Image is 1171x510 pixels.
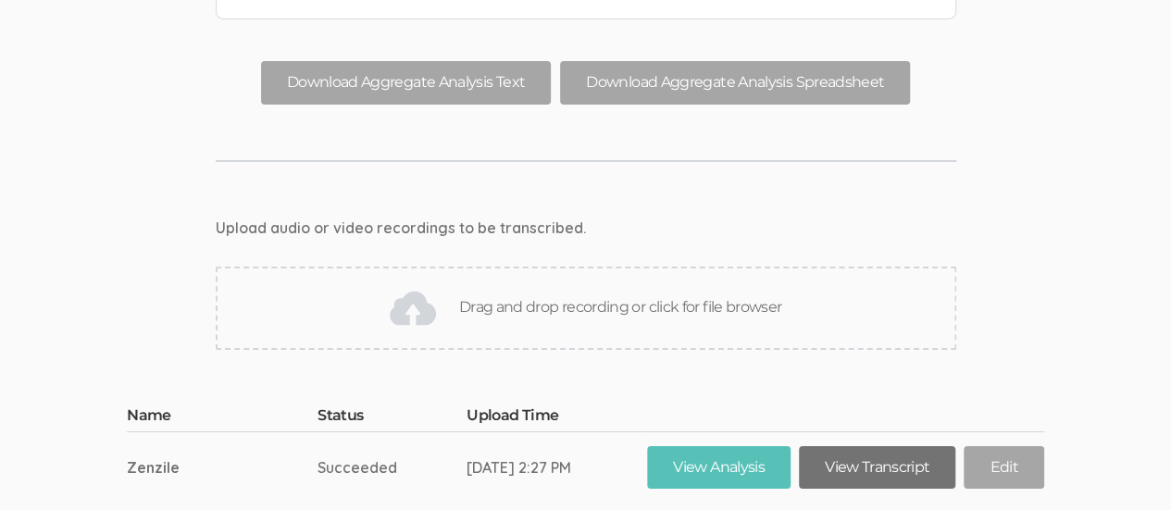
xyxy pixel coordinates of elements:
button: Download Aggregate Analysis Text [261,61,552,105]
a: View Transcript [799,446,955,490]
a: View Analysis [647,446,791,490]
td: Zenzile [127,431,318,503]
td: Succeeded [318,431,467,503]
div: Upload audio or video recordings to be transcribed. [216,218,956,239]
iframe: Chat Widget [1078,421,1171,510]
div: Drag and drop recording or click for file browser [216,267,956,350]
a: Edit [964,446,1043,490]
img: Drag and drop recording or click for file browser [390,285,436,331]
button: Download Aggregate Analysis Spreadsheet [560,61,910,105]
td: [DATE] 2:27 PM [467,431,647,503]
th: Upload Time [467,405,647,431]
th: Status [318,405,467,431]
th: Name [127,405,318,431]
